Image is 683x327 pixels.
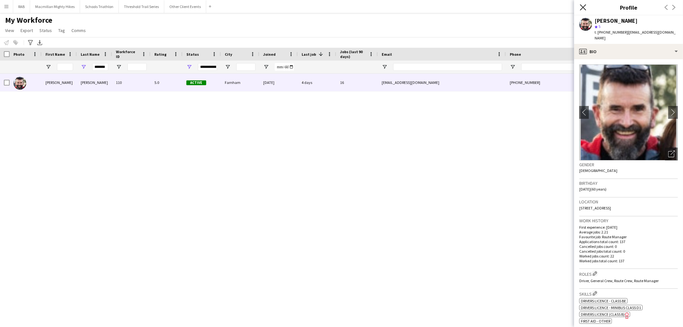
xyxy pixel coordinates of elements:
app-action-btn: Advanced filters [27,39,34,46]
p: Favourite job: Route Manager [579,234,678,239]
h3: Skills [579,290,678,297]
button: Schools Triathlon [80,0,119,13]
div: Bio [574,44,683,59]
div: [PERSON_NAME] [42,74,77,91]
button: Open Filter Menu [186,64,192,70]
p: Worked jobs total count: 137 [579,258,678,263]
h3: Work history [579,218,678,224]
span: 5 [598,24,600,29]
span: Drivers Licence - Minibus Class D1 [581,305,641,310]
a: View [3,26,17,35]
span: My Workforce [5,15,52,25]
span: City [225,52,232,57]
button: Open Filter Menu [45,64,51,70]
span: View [5,28,14,33]
h3: Profile [574,3,683,12]
input: First Name Filter Input [57,63,73,71]
p: First experience: [DATE] [579,225,678,230]
span: Active [186,80,206,85]
input: Email Filter Input [393,63,502,71]
span: Drivers Licence (Class B) [581,312,625,317]
span: [DATE] (60 years) [579,187,606,192]
button: Other Client Events [164,0,206,13]
span: [DEMOGRAPHIC_DATA] [579,168,617,173]
span: Photo [13,52,24,57]
span: First Aid - Other [581,319,610,323]
div: 16 [336,74,378,91]
h3: Gender [579,162,678,168]
p: Cancelled jobs count: 0 [579,244,678,249]
button: Open Filter Menu [263,64,269,70]
span: Workforce ID [116,49,139,59]
p: Cancelled jobs total count: 0 [579,249,678,254]
a: Tag [56,26,68,35]
span: Phone [510,52,521,57]
input: Last Name Filter Input [92,63,108,71]
input: Joined Filter Input [275,63,294,71]
div: Open photos pop-in [665,148,678,160]
div: [PERSON_NAME] [77,74,112,91]
span: First Name [45,52,65,57]
button: Open Filter Menu [510,64,516,70]
button: Threshold Trail Series [119,0,164,13]
img: David Rollins [13,77,26,90]
img: Crew avatar or photo [579,64,678,160]
div: 5.0 [150,74,183,91]
div: [PERSON_NAME] [595,18,638,24]
div: 110 [112,74,150,91]
div: [EMAIL_ADDRESS][DOMAIN_NAME] [378,74,506,91]
span: Email [382,52,392,57]
p: Worked jobs count: 22 [579,254,678,258]
button: Open Filter Menu [81,64,86,70]
span: Tag [58,28,65,33]
span: Last job [302,52,316,57]
span: Comms [71,28,86,33]
a: Status [37,26,54,35]
input: City Filter Input [236,63,256,71]
a: Comms [69,26,88,35]
span: Last Name [81,52,100,57]
button: Macmillan Mighty Hikes [30,0,80,13]
h3: Roles [579,270,678,277]
p: Average jobs: 2.21 [579,230,678,234]
span: Status [186,52,199,57]
span: Joined [263,52,276,57]
button: Open Filter Menu [382,64,387,70]
input: Phone Filter Input [521,63,584,71]
span: Status [39,28,52,33]
span: Drivers Licence - Class BE [581,298,626,303]
span: t. [PHONE_NUMBER] [595,30,628,35]
input: Workforce ID Filter Input [127,63,147,71]
span: Rating [154,52,167,57]
h3: Birthday [579,180,678,186]
div: 4 days [298,74,336,91]
span: Export [20,28,33,33]
span: | [EMAIL_ADDRESS][DOMAIN_NAME] [595,30,676,40]
app-action-btn: Export XLSX [36,39,44,46]
button: RAB [13,0,30,13]
button: Open Filter Menu [116,64,122,70]
div: [DATE] [259,74,298,91]
h3: Location [579,199,678,205]
button: Open Filter Menu [225,64,231,70]
span: [STREET_ADDRESS] [579,206,611,210]
a: Export [18,26,36,35]
span: Driver, General Crew, Route Crew, Route Manager [579,278,659,283]
p: Applications total count: 137 [579,239,678,244]
span: Jobs (last 90 days) [340,49,366,59]
div: [PHONE_NUMBER] [506,74,588,91]
div: Farnham [221,74,259,91]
